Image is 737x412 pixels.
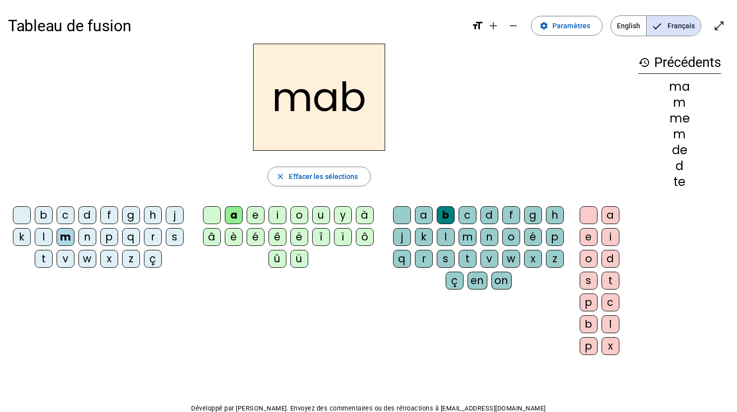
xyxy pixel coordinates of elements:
div: ï [334,228,352,246]
div: ma [638,81,721,93]
div: t [35,250,53,268]
div: d [602,250,619,268]
div: ç [144,250,162,268]
div: û [268,250,286,268]
mat-button-toggle-group: Language selection [610,15,701,36]
div: b [437,206,455,224]
div: j [166,206,184,224]
div: k [13,228,31,246]
div: i [268,206,286,224]
div: q [122,228,140,246]
div: j [393,228,411,246]
div: â [203,228,221,246]
div: e [247,206,265,224]
mat-icon: close [276,172,285,181]
mat-icon: remove [507,20,519,32]
button: Effacer les sélections [268,167,370,186]
div: x [100,250,118,268]
h3: Précédents [638,52,721,74]
div: z [122,250,140,268]
div: g [122,206,140,224]
div: z [546,250,564,268]
div: b [35,206,53,224]
div: x [602,337,619,355]
div: o [580,250,598,268]
div: c [459,206,476,224]
div: ê [268,228,286,246]
div: m [638,128,721,140]
div: k [415,228,433,246]
div: à [356,206,374,224]
div: l [35,228,53,246]
div: c [57,206,74,224]
span: Effacer les sélections [289,171,358,182]
div: q [393,250,411,268]
div: a [602,206,619,224]
div: t [459,250,476,268]
h2: mab [253,44,385,151]
div: p [580,294,598,311]
div: f [100,206,118,224]
mat-icon: history [638,57,650,68]
div: v [57,250,74,268]
div: a [225,206,243,224]
div: f [502,206,520,224]
div: é [247,228,265,246]
div: v [480,250,498,268]
div: en [468,272,487,290]
div: s [437,250,455,268]
div: b [580,315,598,333]
div: p [580,337,598,355]
div: r [144,228,162,246]
div: n [480,228,498,246]
div: s [166,228,184,246]
div: a [415,206,433,224]
div: m [459,228,476,246]
div: te [638,176,721,188]
div: l [437,228,455,246]
span: English [611,16,646,36]
button: Diminuer la taille de la police [503,16,523,36]
div: î [312,228,330,246]
div: ç [446,272,464,290]
mat-icon: open_in_full [713,20,725,32]
button: Paramètres [531,16,603,36]
div: o [290,206,308,224]
span: Paramètres [552,20,590,32]
div: u [312,206,330,224]
div: me [638,113,721,124]
h1: Tableau de fusion [8,10,464,42]
div: d [480,206,498,224]
div: x [524,250,542,268]
div: on [491,272,512,290]
div: de [638,144,721,156]
button: Entrer en plein écran [709,16,729,36]
div: è [225,228,243,246]
div: l [602,315,619,333]
div: w [78,250,96,268]
div: n [78,228,96,246]
div: o [502,228,520,246]
div: d [78,206,96,224]
div: d [638,160,721,172]
div: ô [356,228,374,246]
div: p [100,228,118,246]
div: h [546,206,564,224]
div: m [638,97,721,109]
div: m [57,228,74,246]
div: g [524,206,542,224]
mat-icon: format_size [471,20,483,32]
mat-icon: add [487,20,499,32]
div: r [415,250,433,268]
div: s [580,272,598,290]
div: c [602,294,619,311]
div: w [502,250,520,268]
div: i [602,228,619,246]
div: y [334,206,352,224]
div: ë [290,228,308,246]
span: Français [647,16,701,36]
mat-icon: settings [539,21,548,30]
div: ü [290,250,308,268]
div: é [524,228,542,246]
button: Augmenter la taille de la police [483,16,503,36]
